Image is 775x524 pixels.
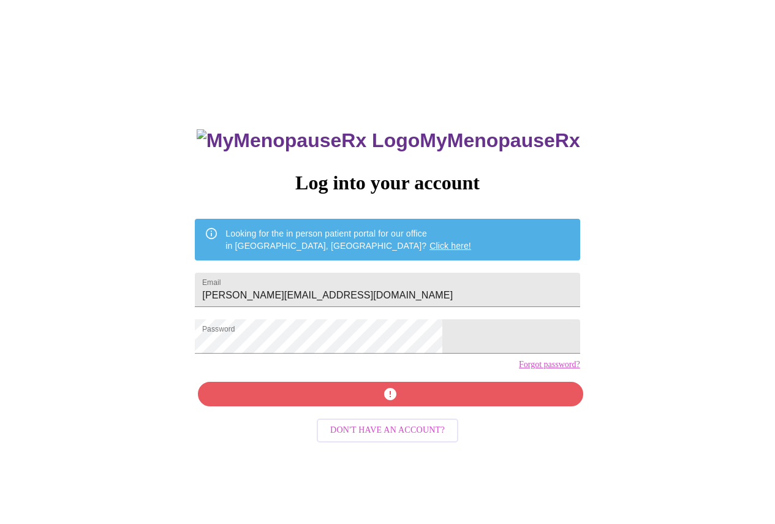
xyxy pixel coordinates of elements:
div: Looking for the in person patient portal for our office in [GEOGRAPHIC_DATA], [GEOGRAPHIC_DATA]? [225,222,471,257]
h3: Log into your account [195,172,580,194]
span: Don't have an account? [330,423,445,438]
a: Click here! [429,241,471,251]
h3: MyMenopauseRx [197,129,580,152]
img: MyMenopauseRx Logo [197,129,420,152]
a: Don't have an account? [314,424,461,435]
a: Forgot password? [519,360,580,370]
button: Don't have an account? [317,419,458,442]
